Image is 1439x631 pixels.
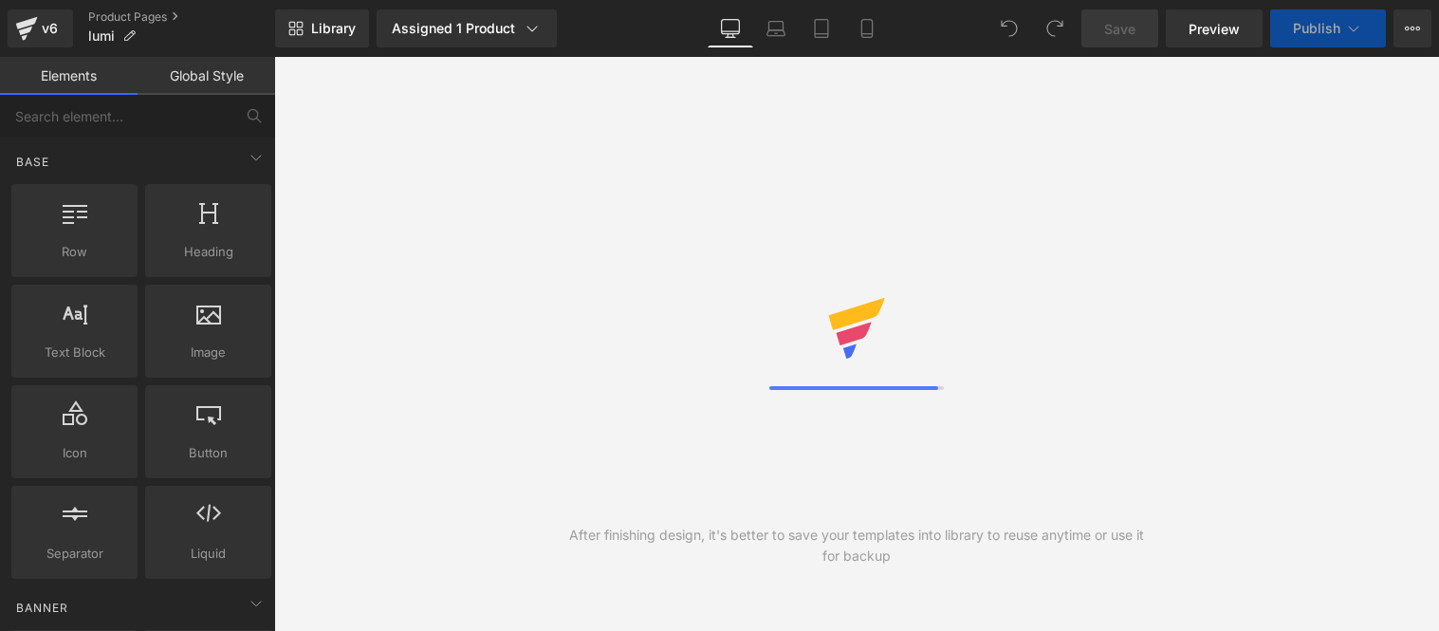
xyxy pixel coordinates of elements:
a: Laptop [753,9,799,47]
button: Undo [990,9,1028,47]
span: Preview [1189,19,1240,39]
a: New Library [275,9,369,47]
span: lumi [88,28,115,44]
span: Icon [17,443,132,463]
button: More [1393,9,1431,47]
span: Heading [151,242,266,262]
div: Assigned 1 Product [392,19,542,38]
span: Banner [14,599,70,617]
span: Base [14,153,51,171]
span: Library [311,20,356,37]
span: Publish [1293,21,1340,36]
a: Tablet [799,9,844,47]
a: v6 [8,9,73,47]
a: Preview [1166,9,1263,47]
a: Mobile [844,9,890,47]
a: Global Style [138,57,275,95]
span: Save [1104,19,1135,39]
span: Row [17,242,132,262]
a: Desktop [708,9,753,47]
span: Image [151,343,266,362]
span: Liquid [151,544,266,564]
div: After finishing design, it's better to save your templates into library to reuse anytime or use i... [565,525,1148,566]
span: Separator [17,544,132,564]
span: Text Block [17,343,132,362]
button: Redo [1036,9,1074,47]
button: Publish [1270,9,1386,47]
div: v6 [38,16,62,41]
span: Button [151,443,266,463]
a: Product Pages [88,9,275,25]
